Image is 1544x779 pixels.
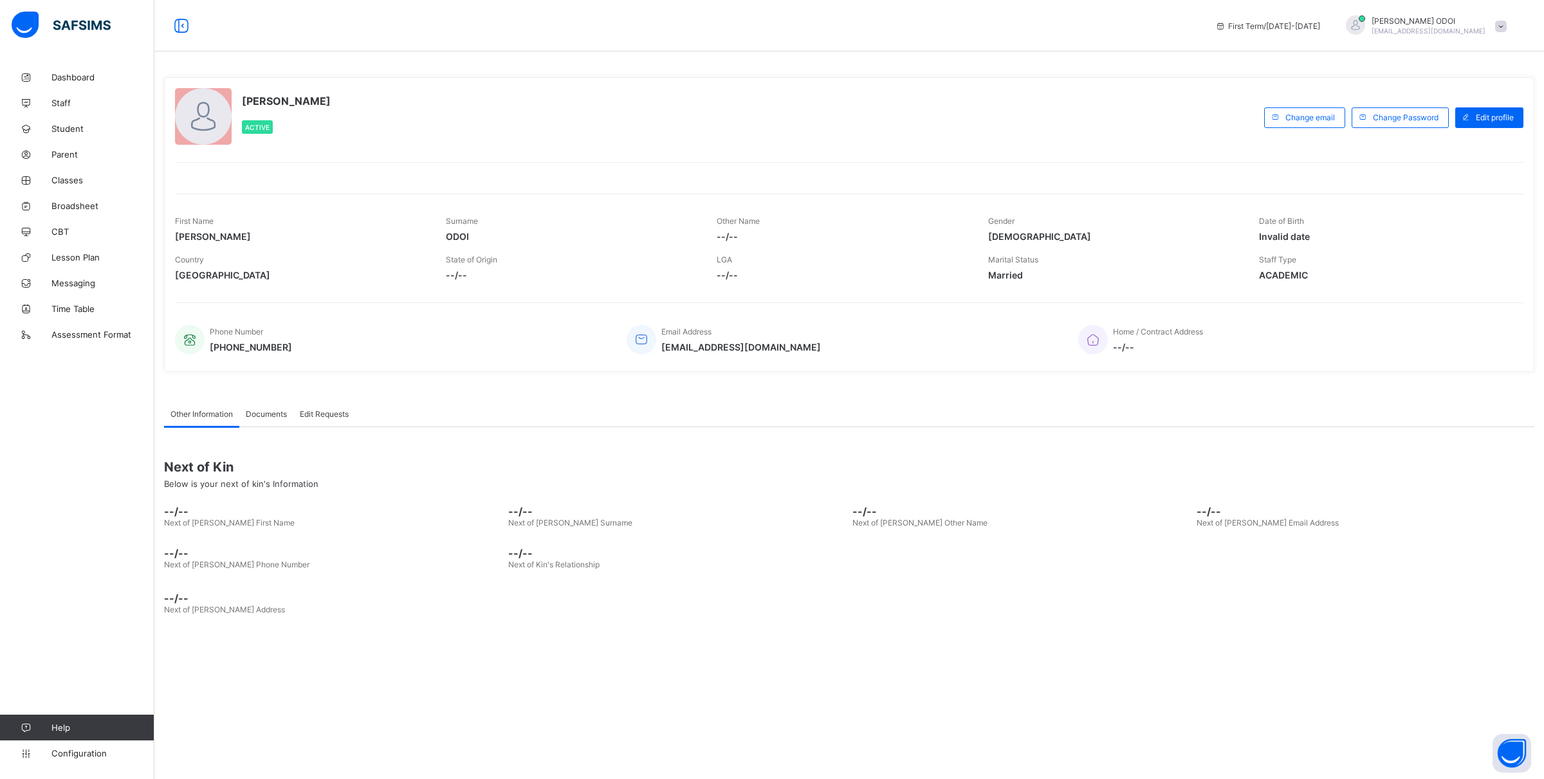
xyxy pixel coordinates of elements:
[1372,27,1485,35] span: [EMAIL_ADDRESS][DOMAIN_NAME]
[175,231,427,242] span: [PERSON_NAME]
[1197,518,1339,527] span: Next of [PERSON_NAME] Email Address
[1493,734,1531,773] button: Open asap
[717,216,760,226] span: Other Name
[175,216,214,226] span: First Name
[717,255,732,264] span: LGA
[1373,113,1438,122] span: Change Password
[717,231,968,242] span: --/--
[988,231,1240,242] span: [DEMOGRAPHIC_DATA]
[12,12,111,39] img: safsims
[508,518,632,527] span: Next of [PERSON_NAME] Surname
[661,342,821,353] span: [EMAIL_ADDRESS][DOMAIN_NAME]
[51,98,154,108] span: Staff
[717,270,968,280] span: --/--
[51,748,154,758] span: Configuration
[852,505,1190,518] span: --/--
[51,149,154,160] span: Parent
[51,72,154,82] span: Dashboard
[661,327,712,336] span: Email Address
[508,560,600,569] span: Next of Kin's Relationship
[51,304,154,314] span: Time Table
[164,605,285,614] span: Next of [PERSON_NAME] Address
[245,124,270,131] span: Active
[1259,270,1511,280] span: ACADEMIC
[1333,15,1513,37] div: EMMANUELODOI
[1372,16,1485,26] span: [PERSON_NAME] ODOI
[175,270,427,280] span: [GEOGRAPHIC_DATA]
[164,479,318,489] span: Below is your next of kin's Information
[164,560,309,569] span: Next of [PERSON_NAME] Phone Number
[164,547,502,560] span: --/--
[1285,113,1335,122] span: Change email
[446,255,497,264] span: State of Origin
[170,409,233,419] span: Other Information
[164,592,1534,605] span: --/--
[164,459,1534,475] span: Next of Kin
[1197,505,1534,518] span: --/--
[1259,231,1511,242] span: Invalid date
[51,226,154,237] span: CBT
[1113,327,1203,336] span: Home / Contract Address
[1215,21,1320,31] span: session/term information
[164,505,502,518] span: --/--
[51,175,154,185] span: Classes
[446,216,478,226] span: Surname
[508,505,846,518] span: --/--
[300,409,349,419] span: Edit Requests
[988,270,1240,280] span: Married
[51,124,154,134] span: Student
[446,270,697,280] span: --/--
[51,722,154,733] span: Help
[210,327,263,336] span: Phone Number
[508,547,846,560] span: --/--
[246,409,287,419] span: Documents
[446,231,697,242] span: ODOI
[51,201,154,211] span: Broadsheet
[175,255,204,264] span: Country
[210,342,292,353] span: [PHONE_NUMBER]
[988,255,1038,264] span: Marital Status
[51,278,154,288] span: Messaging
[242,95,331,107] span: [PERSON_NAME]
[1259,255,1296,264] span: Staff Type
[852,518,988,527] span: Next of [PERSON_NAME] Other Name
[1259,216,1304,226] span: Date of Birth
[164,518,295,527] span: Next of [PERSON_NAME] First Name
[1113,342,1203,353] span: --/--
[51,252,154,262] span: Lesson Plan
[988,216,1015,226] span: Gender
[51,329,154,340] span: Assessment Format
[1476,113,1514,122] span: Edit profile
